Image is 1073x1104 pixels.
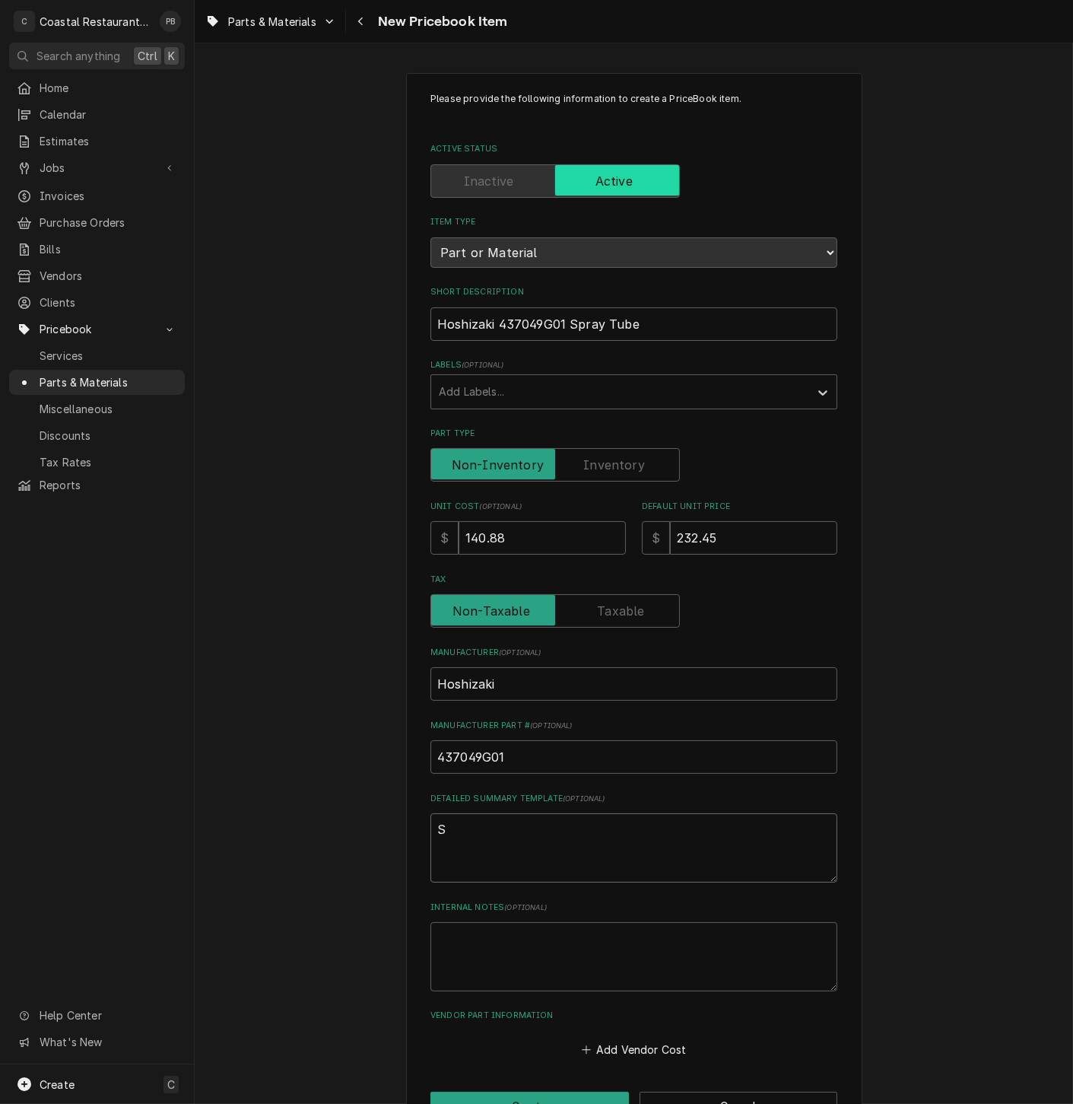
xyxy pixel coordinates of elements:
[40,1034,176,1050] span: What's New
[642,501,837,513] label: Default Unit Price
[430,647,837,659] label: Manufacturer
[430,307,837,341] input: Name used to describe this Part or Material
[40,348,177,364] span: Services
[430,793,837,883] div: Detailed Summary Template
[160,11,181,32] div: PB
[499,648,541,657] span: ( optional )
[430,902,837,991] div: Internal Notes
[430,359,837,409] div: Labels
[430,793,837,805] label: Detailed Summary Template
[9,237,185,262] a: Bills
[430,574,837,586] label: Tax
[430,574,837,628] div: Tax
[462,361,504,369] span: ( optional )
[40,14,151,30] div: Coastal Restaurant Repair
[430,286,837,298] label: Short Description
[40,133,177,149] span: Estimates
[9,129,185,154] a: Estimates
[430,143,837,155] label: Active Status
[430,521,459,555] div: $
[430,720,837,774] div: Manufacturer Part #
[228,14,316,30] span: Parts & Materials
[40,268,177,284] span: Vendors
[9,317,185,342] a: Go to Pricebook
[9,343,185,368] a: Services
[40,241,177,257] span: Bills
[168,48,175,64] span: K
[40,294,177,310] span: Clients
[430,501,626,555] div: Unit Cost
[167,1077,175,1093] span: C
[430,286,837,340] div: Short Description
[40,107,177,122] span: Calendar
[9,43,185,69] button: Search anythingCtrlK
[9,263,185,288] a: Vendors
[40,1007,176,1023] span: Help Center
[40,215,177,231] span: Purchase Orders
[40,401,177,417] span: Miscellaneous
[479,502,522,511] span: ( optional )
[9,1003,185,1028] a: Go to Help Center
[430,164,837,198] div: Active
[430,428,837,482] div: Part Type
[9,75,185,100] a: Home
[40,454,177,470] span: Tax Rates
[430,216,837,267] div: Item Type
[9,396,185,422] a: Miscellaneous
[9,210,185,235] a: Purchase Orders
[9,472,185,498] a: Reports
[504,903,547,912] span: ( optional )
[563,794,605,803] span: ( optional )
[9,1029,185,1055] a: Go to What's New
[430,720,837,732] label: Manufacturer Part #
[9,155,185,180] a: Go to Jobs
[40,188,177,204] span: Invoices
[9,102,185,127] a: Calendar
[40,477,177,493] span: Reports
[642,501,837,555] div: Default Unit Price
[430,1010,837,1022] label: Vendor Part Information
[430,216,837,228] label: Item Type
[40,1078,75,1091] span: Create
[430,1010,837,1060] div: Vendor Part Information
[430,143,837,197] div: Active Status
[40,374,177,390] span: Parts & Materials
[40,428,177,444] span: Discounts
[40,80,177,96] span: Home
[430,92,837,120] p: Please provide the following information to create a PriceBook item.
[430,902,837,914] label: Internal Notes
[40,160,154,176] span: Jobs
[579,1039,689,1060] button: Add Vendor Cost
[9,290,185,315] a: Clients
[373,11,508,32] span: New Pricebook Item
[430,647,837,701] div: Manufacturer
[530,721,573,730] span: ( optional )
[642,521,670,555] div: $
[37,48,120,64] span: Search anything
[430,359,837,371] label: Labels
[349,9,373,33] button: Navigate back
[199,9,342,34] a: Go to Parts & Materials
[160,11,181,32] div: Phill Blush's Avatar
[430,501,626,513] label: Unit Cost
[430,813,837,883] textarea: S
[9,450,185,475] a: Tax Rates
[430,92,837,1060] div: PriceBookItem Create/Update Form
[40,321,154,337] span: Pricebook
[430,428,837,440] label: Part Type
[14,11,35,32] div: C
[9,370,185,395] a: Parts & Materials
[9,183,185,208] a: Invoices
[9,423,185,448] a: Discounts
[138,48,157,64] span: Ctrl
